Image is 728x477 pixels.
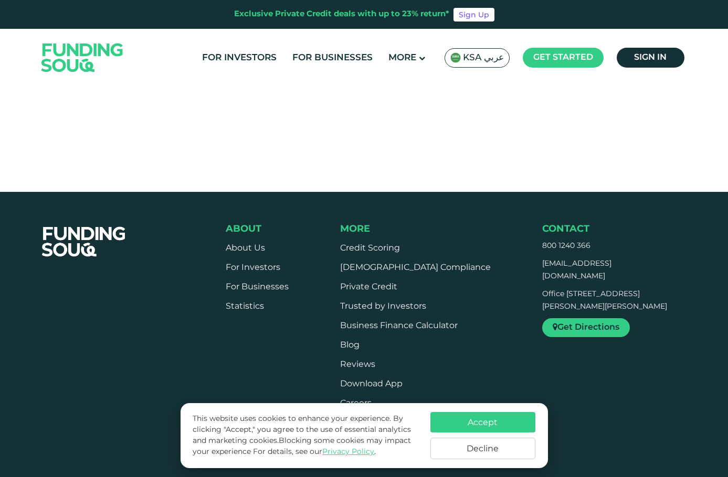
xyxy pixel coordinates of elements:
[193,414,419,458] p: This website uses cookies to enhance your experience. By clicking "Accept," you agree to the use ...
[226,302,264,310] a: Statistics
[463,52,504,64] span: KSA عربي
[290,49,375,67] a: For Businesses
[542,288,667,313] p: Office [STREET_ADDRESS][PERSON_NAME][PERSON_NAME]
[533,53,593,61] span: Get started
[430,438,535,459] button: Decline
[226,264,280,272] a: For Investors
[340,399,372,407] span: Careers
[340,322,458,330] a: Business Finance Calculator
[634,53,667,61] span: Sign in
[31,31,134,84] img: Logo
[253,448,376,456] span: For details, see our .
[340,361,375,368] a: Reviews
[388,53,416,62] span: More
[450,52,461,63] img: SA Flag
[226,283,289,291] a: For Businesses
[226,223,289,235] div: About
[226,244,265,252] a: About Us
[340,341,360,349] a: Blog
[340,244,400,252] a: Credit Scoring
[542,242,590,250] a: 800 1240 366
[340,264,491,272] a: [DEMOGRAPHIC_DATA] Compliance
[234,8,449,20] div: Exclusive Private Credit deals with up to 23% return*
[617,48,684,68] a: Sign in
[430,412,535,432] button: Accept
[340,224,370,234] span: More
[340,380,403,388] a: Download App
[199,49,279,67] a: For Investors
[193,437,411,456] span: Blocking some cookies may impact your experience
[322,448,374,456] a: Privacy Policy
[31,214,136,269] img: FooterLogo
[542,260,611,280] a: [EMAIL_ADDRESS][DOMAIN_NAME]
[542,318,630,337] a: Get Directions
[340,302,426,310] a: Trusted by Investors
[542,224,589,234] span: Contact
[340,283,397,291] a: Private Credit
[453,8,494,21] a: Sign Up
